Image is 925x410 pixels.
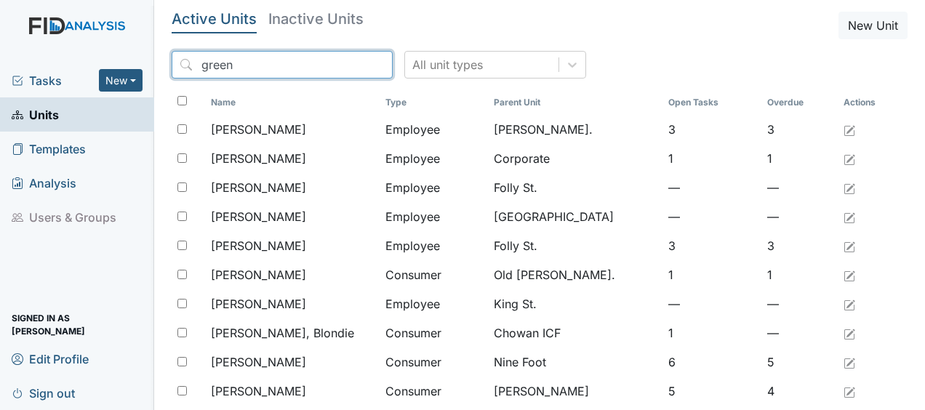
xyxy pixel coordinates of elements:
[380,173,488,202] td: Employee
[488,90,662,115] th: Toggle SortBy
[488,289,662,318] td: King St.
[761,377,838,406] td: 4
[844,353,855,371] a: Edit
[488,115,662,144] td: [PERSON_NAME].
[380,260,488,289] td: Consumer
[380,347,488,377] td: Consumer
[172,51,393,79] input: Search...
[205,90,380,115] th: Toggle SortBy
[761,173,838,202] td: —
[662,260,761,289] td: 1
[844,295,855,313] a: Edit
[12,382,75,404] span: Sign out
[177,96,187,105] input: Toggle All Rows Selected
[761,260,838,289] td: 1
[662,115,761,144] td: 3
[12,103,59,126] span: Units
[380,377,488,406] td: Consumer
[12,313,143,336] span: Signed in as [PERSON_NAME]
[12,172,76,194] span: Analysis
[761,347,838,377] td: 5
[844,208,855,225] a: Edit
[838,90,908,115] th: Actions
[844,324,855,342] a: Edit
[12,347,89,370] span: Edit Profile
[844,266,855,284] a: Edit
[662,173,761,202] td: —
[662,144,761,173] td: 1
[488,347,662,377] td: Nine Foot
[380,231,488,260] td: Employee
[844,150,855,167] a: Edit
[761,202,838,231] td: —
[488,144,662,173] td: Corporate
[380,318,488,347] td: Consumer
[211,179,306,196] span: [PERSON_NAME]
[844,382,855,400] a: Edit
[211,150,306,167] span: [PERSON_NAME]
[488,318,662,347] td: Chowan ICF
[211,295,306,313] span: [PERSON_NAME]
[12,137,86,160] span: Templates
[211,324,354,342] span: [PERSON_NAME], Blondie
[761,289,838,318] td: —
[488,231,662,260] td: Folly St.
[380,115,488,144] td: Employee
[662,90,761,115] th: Toggle SortBy
[412,56,483,73] div: All unit types
[488,377,662,406] td: [PERSON_NAME]
[211,353,306,371] span: [PERSON_NAME]
[662,202,761,231] td: —
[761,144,838,173] td: 1
[662,231,761,260] td: 3
[761,115,838,144] td: 3
[838,12,908,39] button: New Unit
[662,289,761,318] td: —
[380,202,488,231] td: Employee
[211,121,306,138] span: [PERSON_NAME]
[662,318,761,347] td: 1
[172,12,257,26] h5: Active Units
[844,237,855,254] a: Edit
[488,173,662,202] td: Folly St.
[99,69,143,92] button: New
[380,90,488,115] th: Toggle SortBy
[844,179,855,196] a: Edit
[211,266,306,284] span: [PERSON_NAME]
[211,237,306,254] span: [PERSON_NAME]
[761,90,838,115] th: Toggle SortBy
[662,377,761,406] td: 5
[662,347,761,377] td: 6
[211,382,306,400] span: [PERSON_NAME]
[844,121,855,138] a: Edit
[488,202,662,231] td: [GEOGRAPHIC_DATA]
[211,208,306,225] span: [PERSON_NAME]
[268,12,364,26] h5: Inactive Units
[380,144,488,173] td: Employee
[488,260,662,289] td: Old [PERSON_NAME].
[380,289,488,318] td: Employee
[761,318,838,347] td: —
[12,72,99,89] a: Tasks
[761,231,838,260] td: 3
